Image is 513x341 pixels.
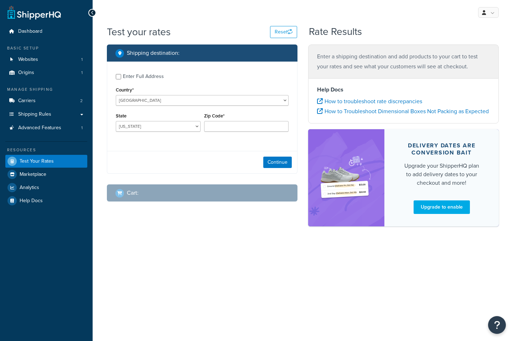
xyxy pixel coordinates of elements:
[116,74,121,79] input: Enter Full Address
[81,125,83,131] span: 1
[401,162,482,187] div: Upgrade your ShipperHQ plan to add delivery dates to your checkout and more!
[401,142,482,156] div: Delivery dates are conversion bait
[127,50,180,56] h2: Shipping destination :
[20,198,43,204] span: Help Docs
[5,45,87,51] div: Basic Setup
[317,52,490,72] p: Enter a shipping destination and add products to your cart to test your rates and see what your c...
[116,113,126,119] label: State
[204,113,224,119] label: Zip Code*
[5,66,87,79] a: Origins1
[317,97,422,105] a: How to troubleshoot rate discrepancies
[5,53,87,66] a: Websites1
[5,66,87,79] li: Origins
[18,125,61,131] span: Advanced Features
[414,200,470,214] a: Upgrade to enable
[5,53,87,66] li: Websites
[18,98,36,104] span: Carriers
[81,57,83,63] span: 1
[18,28,42,35] span: Dashboard
[18,57,38,63] span: Websites
[263,157,292,168] button: Continue
[5,155,87,168] a: Test Your Rates
[20,185,39,191] span: Analytics
[5,108,87,121] a: Shipping Rules
[309,26,362,37] h2: Rate Results
[5,181,87,194] a: Analytics
[5,168,87,181] a: Marketplace
[5,147,87,153] div: Resources
[5,121,87,135] li: Advanced Features
[319,140,374,216] img: feature-image-bc-ddt-29f5f3347fd16b343e3944f0693b5c204e21c40c489948f4415d4740862b0302.png
[5,194,87,207] a: Help Docs
[107,25,171,39] h1: Test your rates
[5,121,87,135] a: Advanced Features1
[270,26,297,38] button: Reset
[20,172,46,178] span: Marketplace
[5,94,87,107] li: Carriers
[5,86,87,93] div: Manage Shipping
[5,25,87,38] a: Dashboard
[127,190,139,196] h2: Cart :
[81,70,83,76] span: 1
[317,85,490,94] h4: Help Docs
[80,98,83,104] span: 2
[116,87,134,93] label: Country*
[5,94,87,107] a: Carriers2
[317,107,489,115] a: How to Troubleshoot Dimensional Boxes Not Packing as Expected
[20,158,54,164] span: Test Your Rates
[123,72,164,82] div: Enter Full Address
[488,316,506,334] button: Open Resource Center
[18,70,34,76] span: Origins
[18,111,51,117] span: Shipping Rules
